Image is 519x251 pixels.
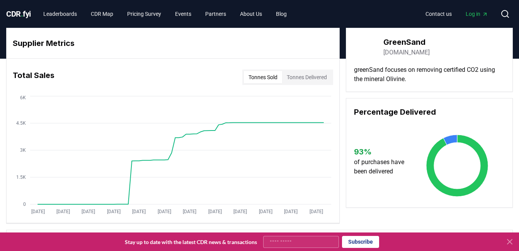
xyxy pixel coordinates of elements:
img: GreenSand-logo [354,36,376,58]
tspan: [DATE] [82,209,95,214]
tspan: [DATE] [183,209,196,214]
h3: GreenSand [383,36,430,48]
h3: 93 % [354,146,411,158]
h3: Percentage Delivered [354,106,505,118]
tspan: 3K [20,148,26,153]
tspan: 0 [23,202,26,207]
a: Partners [199,7,232,21]
a: Contact us [419,7,458,21]
nav: Main [419,7,494,21]
a: Blog [270,7,293,21]
p: of purchases have been delivered [354,158,411,176]
tspan: [DATE] [233,209,247,214]
nav: Main [37,7,293,21]
a: Events [169,7,197,21]
tspan: [DATE] [284,209,298,214]
a: Log in [459,7,494,21]
span: . [21,9,23,19]
span: CDR fyi [6,9,31,19]
span: Log in [466,10,488,18]
button: Tonnes Delivered [282,71,332,83]
button: Tonnes Sold [244,71,282,83]
tspan: [DATE] [132,209,146,214]
a: Leaderboards [37,7,83,21]
tspan: [DATE] [310,209,323,214]
p: greenSand focuses on removing certified CO2 using the mineral Olivine. [354,65,505,84]
tspan: [DATE] [56,209,70,214]
tspan: [DATE] [31,209,45,214]
tspan: 4.5K [16,120,26,126]
tspan: 6K [20,95,26,100]
a: CDR.fyi [6,8,31,19]
a: Pricing Survey [121,7,167,21]
tspan: [DATE] [259,209,272,214]
tspan: [DATE] [107,209,121,214]
a: [DOMAIN_NAME] [383,48,430,57]
h3: Supplier Metrics [13,37,333,49]
tspan: [DATE] [208,209,222,214]
tspan: [DATE] [158,209,171,214]
tspan: 1.5K [16,175,26,180]
h3: Total Sales [13,70,54,85]
a: CDR Map [85,7,119,21]
a: About Us [234,7,268,21]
